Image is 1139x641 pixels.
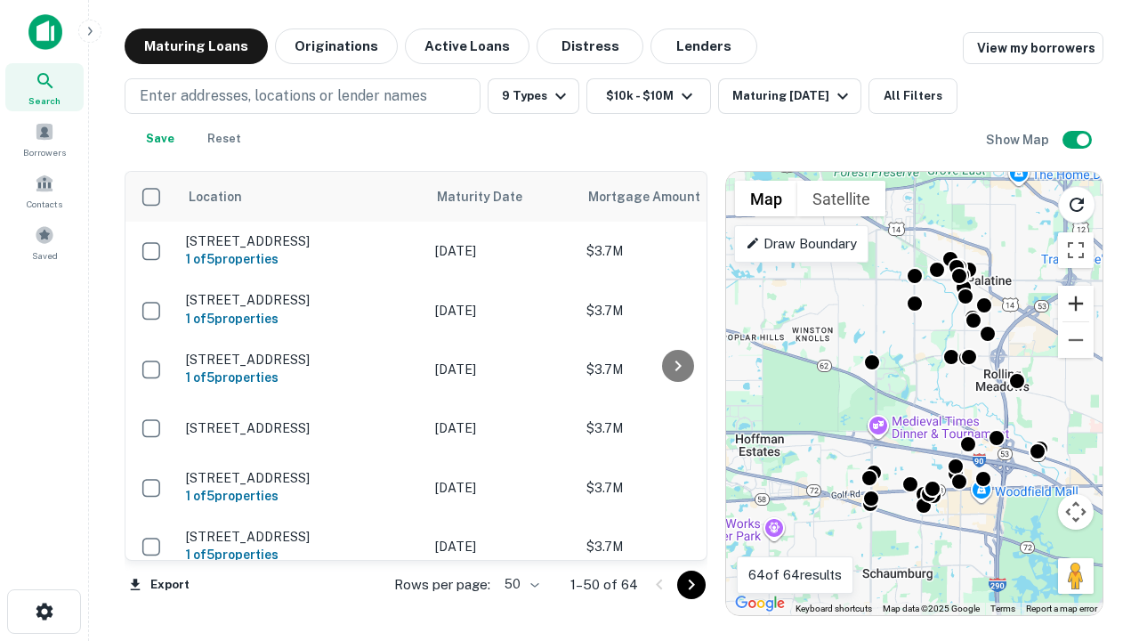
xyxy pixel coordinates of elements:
span: Map data ©2025 Google [883,604,980,613]
p: [STREET_ADDRESS] [186,470,417,486]
a: Open this area in Google Maps (opens a new window) [731,592,789,615]
img: capitalize-icon.png [28,14,62,50]
span: Borrowers [23,145,66,159]
p: [DATE] [435,360,569,379]
p: Rows per page: [394,574,490,596]
h6: 1 of 5 properties [186,486,417,506]
img: Google [731,592,789,615]
button: 9 Types [488,78,579,114]
p: [DATE] [435,301,569,320]
button: Enter addresses, locations or lender names [125,78,481,114]
a: Contacts [5,166,84,215]
h6: 1 of 5 properties [186,249,417,269]
p: $3.7M [586,241,764,261]
p: $3.7M [586,537,764,556]
div: Maturing [DATE] [732,85,853,107]
p: $3.7M [586,360,764,379]
span: Maturity Date [437,186,545,207]
p: Draw Boundary [746,233,857,255]
h6: 1 of 5 properties [186,309,417,329]
button: Keyboard shortcuts [796,603,872,615]
a: Borrowers [5,115,84,163]
p: [STREET_ADDRESS] [186,233,417,249]
button: Export [125,572,194,598]
th: Location [177,172,426,222]
p: [DATE] [435,537,569,556]
button: All Filters [868,78,957,114]
button: Reload search area [1058,186,1095,223]
span: Contacts [27,197,62,211]
a: Terms (opens in new tab) [990,604,1015,613]
button: Zoom out [1058,322,1094,358]
button: Show street map [735,181,797,216]
h6: 1 of 5 properties [186,368,417,387]
p: [STREET_ADDRESS] [186,420,417,436]
p: [STREET_ADDRESS] [186,292,417,308]
button: Reset [196,121,253,157]
button: Originations [275,28,398,64]
p: [DATE] [435,418,569,438]
a: Search [5,63,84,111]
p: 64 of 64 results [748,564,842,586]
th: Maturity Date [426,172,578,222]
button: Go to next page [677,571,706,599]
button: Map camera controls [1058,494,1094,530]
p: $3.7M [586,301,764,320]
div: 0 0 [726,172,1103,615]
p: Enter addresses, locations or lender names [140,85,427,107]
span: Saved [32,248,58,263]
p: $3.7M [586,418,764,438]
button: Zoom in [1058,286,1094,321]
p: $3.7M [586,478,764,498]
span: Location [188,186,242,207]
span: Search [28,93,61,108]
button: Maturing [DATE] [718,78,861,114]
th: Mortgage Amount [578,172,773,222]
button: Show satellite imagery [797,181,885,216]
h6: 1 of 5 properties [186,545,417,564]
p: [STREET_ADDRESS] [186,352,417,368]
button: Lenders [650,28,757,64]
button: Save your search to get updates of matches that match your search criteria. [132,121,189,157]
span: Mortgage Amount [588,186,723,207]
iframe: Chat Widget [1050,499,1139,584]
a: Saved [5,218,84,266]
p: [DATE] [435,241,569,261]
a: View my borrowers [963,32,1103,64]
p: 1–50 of 64 [570,574,638,596]
button: $10k - $10M [586,78,711,114]
h6: Show Map [986,130,1052,150]
button: Active Loans [405,28,529,64]
button: Toggle fullscreen view [1058,232,1094,268]
button: Distress [537,28,643,64]
a: Report a map error [1026,604,1097,613]
p: [STREET_ADDRESS] [186,529,417,545]
p: [DATE] [435,478,569,498]
button: Maturing Loans [125,28,268,64]
div: 50 [497,572,542,597]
